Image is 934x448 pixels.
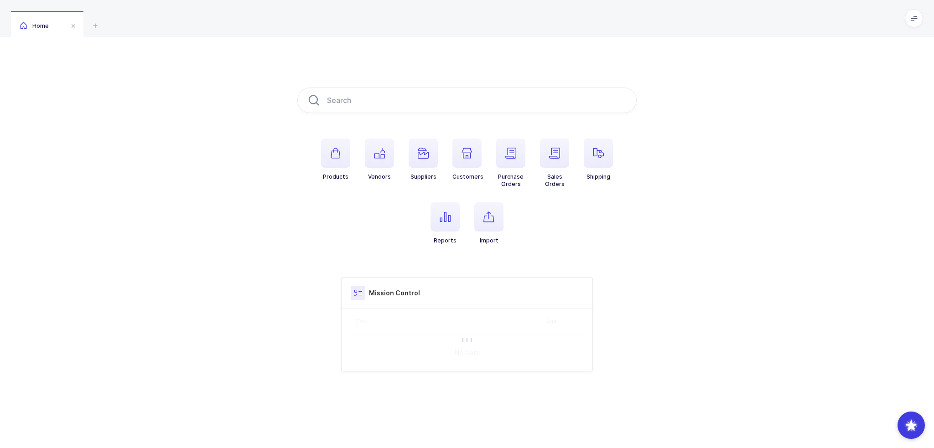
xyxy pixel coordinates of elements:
[584,139,613,180] button: Shipping
[452,139,483,180] button: Customers
[321,139,350,180] button: Products
[365,139,394,180] button: Vendors
[540,139,569,188] button: SalesOrders
[474,202,503,244] button: Import
[496,139,525,188] button: PurchaseOrders
[409,139,438,180] button: Suppliers
[431,202,460,244] button: Reports
[297,88,637,113] input: Search
[20,22,49,29] span: Home
[369,288,420,298] h3: Mission Control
